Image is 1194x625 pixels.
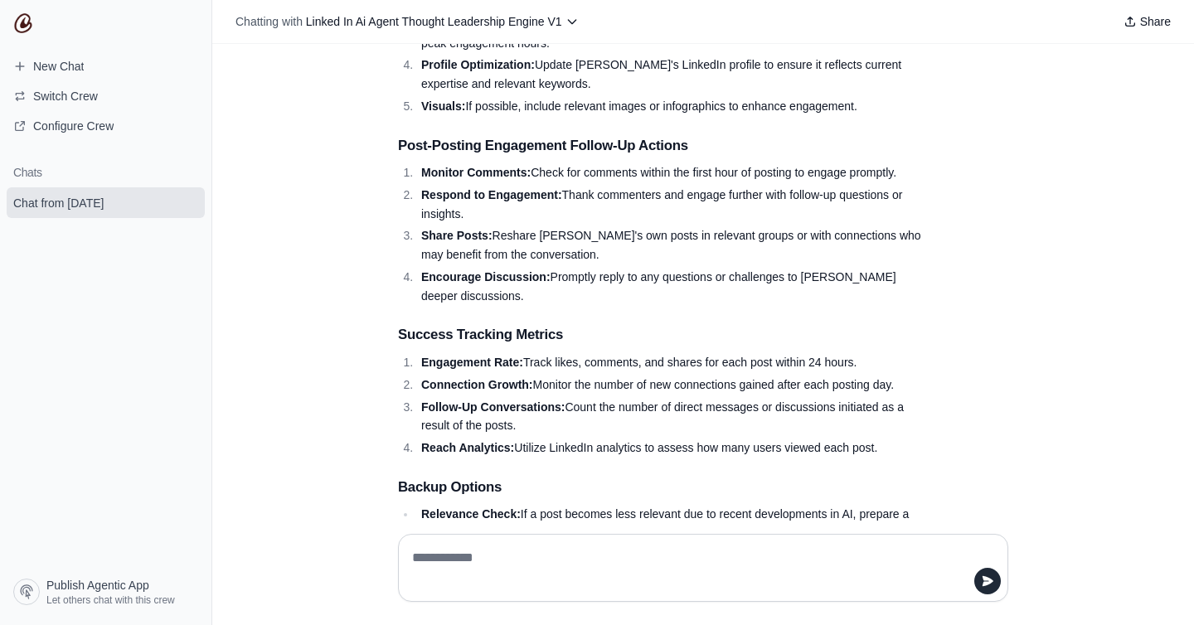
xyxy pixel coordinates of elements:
span: Switch Crew [33,88,98,104]
li: Reshare [PERSON_NAME]'s own posts in relevant groups or with connections who may benefit from the... [416,226,929,264]
strong: Encourage Discussion: [421,270,551,283]
strong: Monitor Comments: [421,166,531,179]
a: New Chat [7,53,205,80]
li: Check for comments within the first hour of posting to engage promptly. [416,163,929,182]
li: If possible, include relevant images or infographics to enhance engagement. [416,97,929,116]
span: Publish Agentic App [46,577,149,594]
li: Update [PERSON_NAME]'s LinkedIn profile to ensure it reflects current expertise and relevant keyw... [416,56,929,94]
strong: Follow-Up Conversations: [421,400,565,414]
button: Share [1117,10,1177,33]
strong: Connection Growth: [421,378,533,391]
li: Monitor the number of new connections gained after each posting day. [416,375,929,395]
button: Chatting with Linked In Ai Agent Thought Leadership Engine V1 [229,10,585,33]
span: Chat from [DATE] [13,195,104,211]
strong: Engagement Rate: [421,356,523,369]
span: Chatting with [235,13,303,30]
a: Chat from [DATE] [7,187,205,218]
strong: Relevance Check: [421,507,521,521]
li: Count the number of direct messages or discussions initiated as a result of the posts. [416,398,929,436]
li: Utilize LinkedIn analytics to assess how many users viewed each post. [416,438,929,458]
strong: Share Posts: [421,229,493,242]
span: New Chat [33,58,84,75]
a: Configure Crew [7,113,205,139]
h4: Backup Options [398,477,929,497]
li: If a post becomes less relevant due to recent developments in AI, prepare a backup response that ... [416,505,929,543]
h4: Success Tracking Metrics [398,325,929,345]
a: Publish Agentic App Let others chat with this crew [7,572,205,612]
strong: Reach Analytics: [421,441,514,454]
strong: Profile Optimization: [421,58,535,71]
button: Switch Crew [7,83,205,109]
strong: Respond to Engagement: [421,188,562,201]
li: Promptly reply to any questions or challenges to [PERSON_NAME] deeper discussions. [416,268,929,306]
li: Thank commenters and engage further with follow-up questions or insights. [416,186,929,224]
span: Let others chat with this crew [46,594,175,607]
span: Share [1140,13,1171,30]
li: Track likes, comments, and shares for each post within 24 hours. [416,353,929,372]
strong: Visuals: [421,99,465,113]
span: Linked In Ai Agent Thought Leadership Engine V1 [306,15,562,28]
span: Configure Crew [33,118,114,134]
img: CrewAI Logo [13,13,33,33]
h4: Post-Posting Engagement Follow-Up Actions [398,136,929,156]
